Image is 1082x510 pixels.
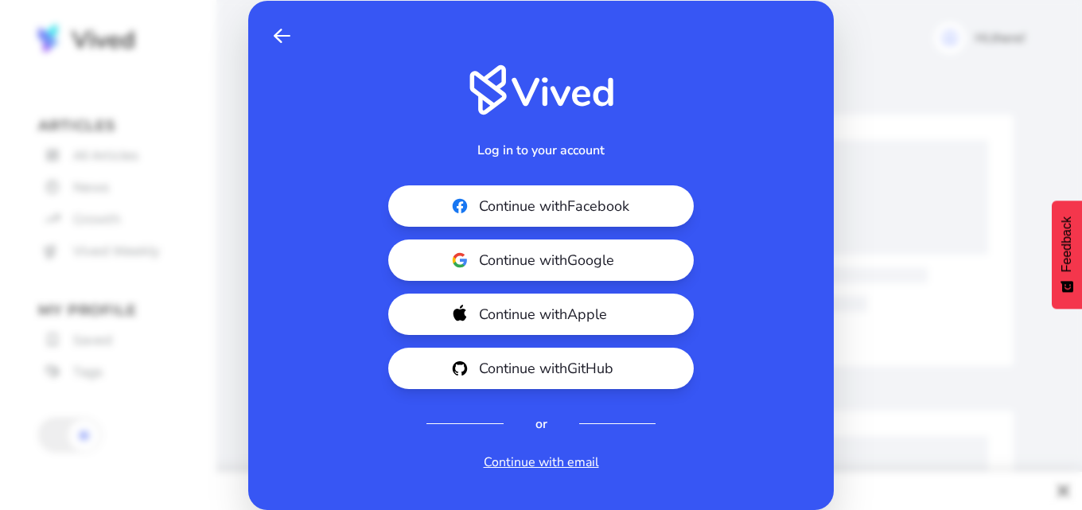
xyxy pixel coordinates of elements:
[469,64,613,115] img: Vived
[388,239,694,281] button: Continue withGoogle
[479,303,657,325] span: Continue with Apple
[388,294,694,335] button: Continue withApple
[1060,216,1074,272] span: Feedback
[388,348,694,389] button: Continue withGitHub
[479,357,657,380] span: Continue with GitHub
[388,185,694,227] button: Continue withFacebook
[479,249,657,271] span: Continue with Google
[1052,200,1082,309] button: Feedback - Show survey
[477,141,605,160] h2: Log in to your account
[484,453,599,472] a: Continue with email
[535,415,547,434] div: or
[479,195,657,217] span: Continue with Facebook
